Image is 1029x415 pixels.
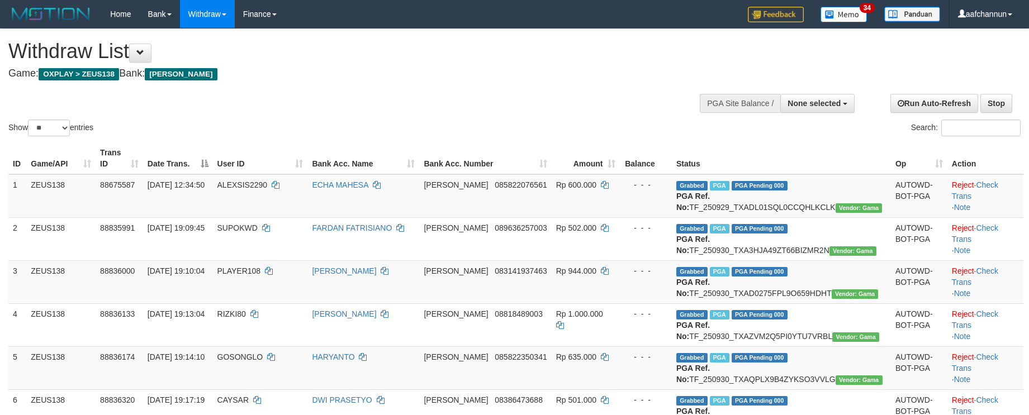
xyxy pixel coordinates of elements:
[624,394,667,406] div: - - -
[312,395,372,404] a: DWI PRASETYO
[891,260,947,303] td: AUTOWD-BOT-PGA
[424,309,488,318] span: [PERSON_NAME]
[100,223,135,232] span: 88835991
[8,68,675,79] h4: Game: Bank:
[624,351,667,362] div: - - -
[748,7,804,22] img: Feedback.jpg
[710,353,729,362] span: Marked by aafpengsreynich
[821,7,867,22] img: Button%20Memo.svg
[672,174,891,218] td: TF_250929_TXADL01SQL0CCQHLKCLK
[710,181,729,190] span: Marked by aafpengsreynich
[148,180,205,189] span: [DATE] 12:34:50
[672,260,891,303] td: TF_250930_TXAD0275FPL9O659HDHT
[732,353,788,362] span: PGA Pending
[100,266,135,275] span: 88836000
[947,217,1023,260] td: · ·
[676,181,708,190] span: Grabbed
[424,266,488,275] span: [PERSON_NAME]
[424,223,488,232] span: [PERSON_NAME]
[8,142,26,174] th: ID
[424,352,488,361] span: [PERSON_NAME]
[836,375,883,385] span: Vendor URL: https://trx31.1velocity.biz
[26,260,96,303] td: ZEUS138
[788,99,841,108] span: None selected
[732,310,788,319] span: PGA Pending
[424,395,488,404] span: [PERSON_NAME]
[217,352,263,361] span: GOSONGLO
[676,235,710,255] b: PGA Ref. No:
[676,278,710,298] b: PGA Ref. No:
[620,142,672,174] th: Balance
[952,309,974,318] a: Reject
[145,68,217,80] span: [PERSON_NAME]
[732,267,788,276] span: PGA Pending
[143,142,213,174] th: Date Trans.: activate to sort column descending
[26,346,96,389] td: ZEUS138
[8,346,26,389] td: 5
[148,352,205,361] span: [DATE] 19:14:10
[312,223,392,232] a: FARDAN FATRISIANO
[952,223,974,232] a: Reject
[911,120,1021,136] label: Search:
[419,142,551,174] th: Bank Acc. Number: activate to sort column ascending
[39,68,119,80] span: OXPLAY > ZEUS138
[217,223,258,232] span: SUPOKWD
[947,346,1023,389] td: · ·
[96,142,143,174] th: Trans ID: activate to sort column ascending
[732,224,788,233] span: PGA Pending
[980,94,1012,113] a: Stop
[710,310,729,319] span: Marked by aafpengsreynich
[952,266,998,287] a: Check Trans
[676,396,708,406] span: Grabbed
[556,180,596,189] span: Rp 600.000
[952,180,974,189] a: Reject
[8,6,93,22] img: MOTION_logo.png
[884,7,940,22] img: panduan.png
[552,142,620,174] th: Amount: activate to sort column ascending
[672,142,891,174] th: Status
[832,289,879,299] span: Vendor URL: https://trx31.1velocity.biz
[891,346,947,389] td: AUTOWD-BOT-PGA
[556,266,596,275] span: Rp 944.000
[495,223,547,232] span: Copy 089636257003 to clipboard
[217,395,249,404] span: CAYSAR
[952,352,998,373] a: Check Trans
[217,266,261,275] span: PLAYER108
[26,142,96,174] th: Game/API: activate to sort column ascending
[954,332,971,341] a: Note
[148,266,205,275] span: [DATE] 19:10:04
[28,120,70,136] select: Showentries
[954,203,971,212] a: Note
[829,246,876,256] span: Vendor URL: https://trx31.1velocity.biz
[890,94,978,113] a: Run Auto-Refresh
[780,94,855,113] button: None selected
[954,375,971,384] a: Note
[952,223,998,244] a: Check Trans
[954,289,971,298] a: Note
[26,174,96,218] td: ZEUS138
[148,309,205,318] span: [DATE] 19:13:04
[891,303,947,346] td: AUTOWD-BOT-PGA
[624,222,667,233] div: - - -
[672,346,891,389] td: TF_250930_TXAQPLX9B4ZYKSO3VVLG
[941,120,1021,136] input: Search:
[8,260,26,303] td: 3
[8,40,675,63] h1: Withdraw List
[624,308,667,319] div: - - -
[424,180,488,189] span: [PERSON_NAME]
[952,395,974,404] a: Reject
[947,260,1023,303] td: · ·
[860,3,875,13] span: 34
[676,192,710,212] b: PGA Ref. No:
[700,94,780,113] div: PGA Site Balance /
[947,303,1023,346] td: · ·
[836,203,883,213] span: Vendor URL: https://trx31.1velocity.biz
[891,174,947,218] td: AUTOWD-BOT-PGA
[495,395,543,404] span: Copy 08386473688 to clipboard
[710,224,729,233] span: Marked by aafpengsreynich
[891,217,947,260] td: AUTOWD-BOT-PGA
[952,266,974,275] a: Reject
[947,142,1023,174] th: Action
[307,142,419,174] th: Bank Acc. Name: activate to sort column ascending
[676,353,708,362] span: Grabbed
